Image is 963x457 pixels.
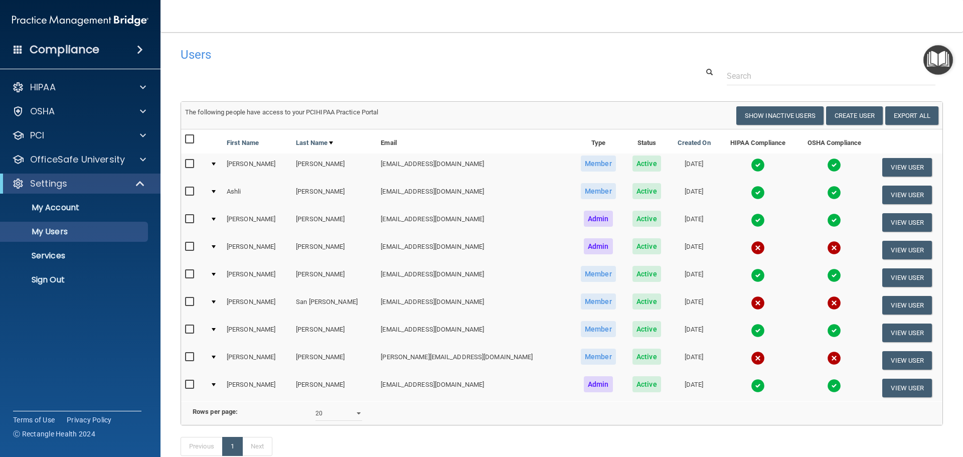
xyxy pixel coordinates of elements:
[7,227,143,237] p: My Users
[581,321,616,337] span: Member
[581,156,616,172] span: Member
[223,264,292,291] td: [PERSON_NAME]
[222,437,243,456] a: 1
[581,183,616,199] span: Member
[736,106,824,125] button: Show Inactive Users
[719,129,796,154] th: HIPAA Compliance
[584,238,613,254] span: Admin
[223,291,292,319] td: [PERSON_NAME]
[882,241,932,259] button: View User
[827,379,841,393] img: tick.e7d51cea.svg
[669,291,719,319] td: [DATE]
[296,137,333,149] a: Last Name
[827,241,841,255] img: cross.ca9f0e7f.svg
[581,293,616,310] span: Member
[632,376,661,392] span: Active
[882,268,932,287] button: View User
[223,154,292,181] td: [PERSON_NAME]
[377,181,572,209] td: [EMAIL_ADDRESS][DOMAIN_NAME]
[827,213,841,227] img: tick.e7d51cea.svg
[827,351,841,365] img: cross.ca9f0e7f.svg
[377,264,572,291] td: [EMAIL_ADDRESS][DOMAIN_NAME]
[377,129,572,154] th: Email
[12,129,146,141] a: PCI
[751,213,765,227] img: tick.e7d51cea.svg
[30,129,44,141] p: PCI
[292,319,377,347] td: [PERSON_NAME]
[181,437,223,456] a: Previous
[572,129,624,154] th: Type
[669,181,719,209] td: [DATE]
[751,268,765,282] img: tick.e7d51cea.svg
[632,349,661,365] span: Active
[185,108,379,116] span: The following people have access to your PCIHIPAA Practice Portal
[751,324,765,338] img: tick.e7d51cea.svg
[30,43,99,57] h4: Compliance
[181,48,619,61] h4: Users
[882,379,932,397] button: View User
[12,105,146,117] a: OSHA
[12,11,148,31] img: PMB logo
[882,213,932,232] button: View User
[7,251,143,261] p: Services
[751,351,765,365] img: cross.ca9f0e7f.svg
[669,319,719,347] td: [DATE]
[624,129,669,154] th: Status
[669,264,719,291] td: [DATE]
[885,106,938,125] a: Export All
[751,158,765,172] img: tick.e7d51cea.svg
[632,293,661,310] span: Active
[882,296,932,315] button: View User
[882,186,932,204] button: View User
[669,347,719,374] td: [DATE]
[292,264,377,291] td: [PERSON_NAME]
[827,186,841,200] img: tick.e7d51cea.svg
[632,156,661,172] span: Active
[632,266,661,282] span: Active
[827,158,841,172] img: tick.e7d51cea.svg
[223,236,292,264] td: [PERSON_NAME]
[7,203,143,213] p: My Account
[581,266,616,282] span: Member
[751,241,765,255] img: cross.ca9f0e7f.svg
[292,374,377,401] td: [PERSON_NAME]
[669,236,719,264] td: [DATE]
[7,275,143,285] p: Sign Out
[30,154,125,166] p: OfficeSafe University
[377,209,572,236] td: [EMAIL_ADDRESS][DOMAIN_NAME]
[882,158,932,177] button: View User
[678,137,711,149] a: Created On
[377,236,572,264] td: [EMAIL_ADDRESS][DOMAIN_NAME]
[377,319,572,347] td: [EMAIL_ADDRESS][DOMAIN_NAME]
[632,321,661,337] span: Active
[30,81,56,93] p: HIPAA
[223,374,292,401] td: [PERSON_NAME]
[751,379,765,393] img: tick.e7d51cea.svg
[827,268,841,282] img: tick.e7d51cea.svg
[12,81,146,93] a: HIPAA
[30,178,67,190] p: Settings
[882,351,932,370] button: View User
[632,183,661,199] span: Active
[826,106,883,125] button: Create User
[882,324,932,342] button: View User
[292,291,377,319] td: San [PERSON_NAME]
[669,154,719,181] td: [DATE]
[223,319,292,347] td: [PERSON_NAME]
[292,181,377,209] td: [PERSON_NAME]
[751,296,765,310] img: cross.ca9f0e7f.svg
[13,415,55,425] a: Terms of Use
[581,349,616,365] span: Member
[584,211,613,227] span: Admin
[377,374,572,401] td: [EMAIL_ADDRESS][DOMAIN_NAME]
[669,374,719,401] td: [DATE]
[223,209,292,236] td: [PERSON_NAME]
[67,415,112,425] a: Privacy Policy
[827,296,841,310] img: cross.ca9f0e7f.svg
[632,211,661,227] span: Active
[632,238,661,254] span: Active
[292,236,377,264] td: [PERSON_NAME]
[292,154,377,181] td: [PERSON_NAME]
[584,376,613,392] span: Admin
[669,209,719,236] td: [DATE]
